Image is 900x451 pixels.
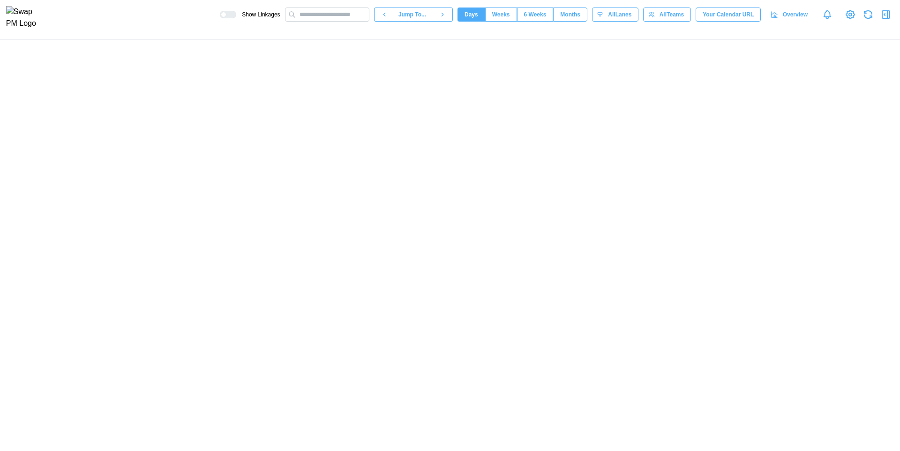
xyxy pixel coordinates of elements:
[819,7,835,23] a: Notifications
[492,8,510,21] span: Weeks
[844,8,857,21] a: View Project
[465,8,478,21] span: Days
[660,8,684,21] span: All Teams
[703,8,754,21] span: Your Calendar URL
[643,8,691,22] button: AllTeams
[553,8,587,22] button: Months
[236,11,280,18] span: Show Linkages
[394,8,433,22] button: Jump To...
[560,8,580,21] span: Months
[592,8,638,22] button: AllLanes
[696,8,761,22] button: Your Calendar URL
[608,8,631,21] span: All Lanes
[862,8,875,21] button: Refresh Grid
[485,8,517,22] button: Weeks
[524,8,547,21] span: 6 Weeks
[457,8,485,22] button: Days
[879,8,892,21] button: Open Drawer
[765,8,815,22] a: Overview
[398,8,426,21] span: Jump To...
[517,8,554,22] button: 6 Weeks
[783,8,808,21] span: Overview
[6,6,44,30] img: Swap PM Logo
